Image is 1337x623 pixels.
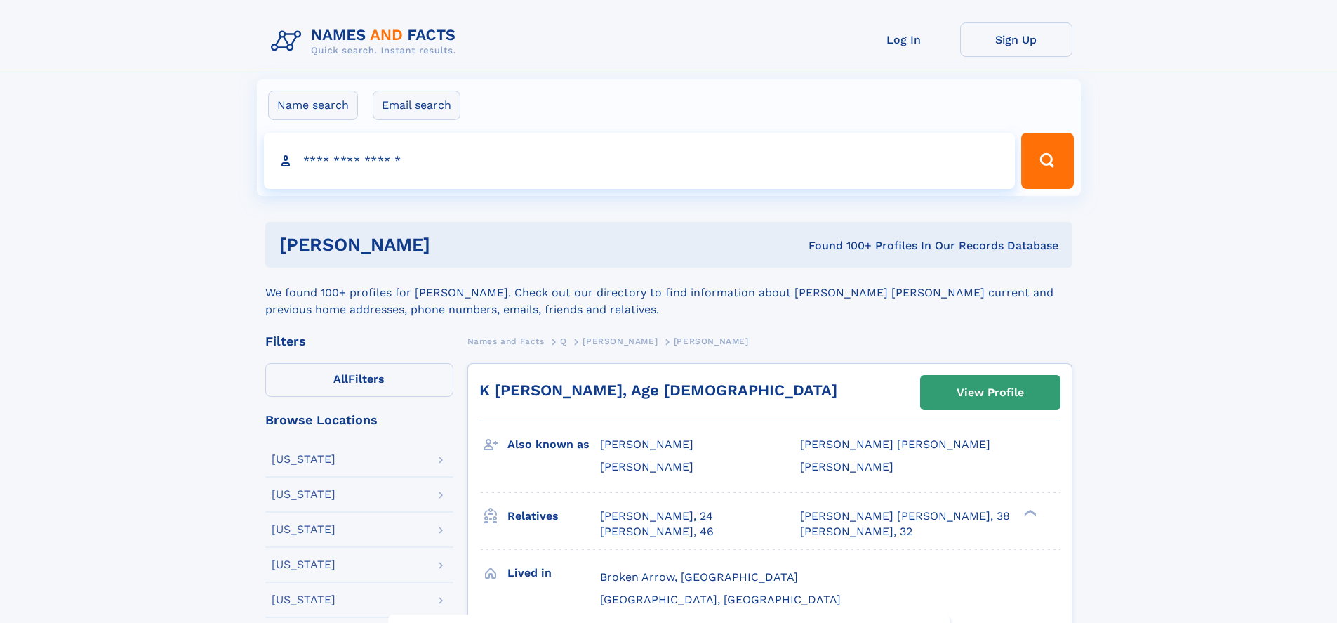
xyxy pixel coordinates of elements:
[619,238,1058,254] div: Found 100+ Profiles In Our Records Database
[674,336,749,346] span: [PERSON_NAME]
[600,509,713,524] a: [PERSON_NAME], 24
[279,236,620,254] h1: [PERSON_NAME]
[800,438,990,451] span: [PERSON_NAME] [PERSON_NAME]
[921,376,1060,409] a: View Profile
[560,336,567,346] span: Q
[800,509,1010,524] a: [PERSON_NAME] [PERSON_NAME], 38
[848,22,960,57] a: Log In
[1020,508,1037,517] div: ❯
[467,332,545,350] a: Names and Facts
[265,268,1072,318] div: We found 100+ profiles for [PERSON_NAME]. Check out our directory to find information about [PERS...
[800,524,912,539] a: [PERSON_NAME], 32
[373,91,460,120] label: Email search
[800,460,893,473] span: [PERSON_NAME]
[265,414,453,426] div: Browse Locations
[265,22,467,60] img: Logo Names and Facts
[265,335,453,348] div: Filters
[600,524,714,539] a: [PERSON_NAME], 46
[272,524,335,535] div: [US_STATE]
[272,489,335,500] div: [US_STATE]
[600,570,798,584] span: Broken Arrow, [GEOGRAPHIC_DATA]
[600,460,693,473] span: [PERSON_NAME]
[272,454,335,465] div: [US_STATE]
[600,593,841,606] span: [GEOGRAPHIC_DATA], [GEOGRAPHIC_DATA]
[583,332,658,350] a: [PERSON_NAME]
[583,336,658,346] span: [PERSON_NAME]
[960,22,1072,57] a: Sign Up
[507,561,600,585] h3: Lived in
[333,372,348,386] span: All
[600,438,693,451] span: [PERSON_NAME]
[507,504,600,528] h3: Relatives
[479,381,837,399] a: K [PERSON_NAME], Age [DEMOGRAPHIC_DATA]
[268,91,358,120] label: Name search
[560,332,567,350] a: Q
[507,433,600,457] h3: Also known as
[264,133,1016,189] input: search input
[957,376,1024,409] div: View Profile
[272,559,335,570] div: [US_STATE]
[272,594,335,605] div: [US_STATE]
[265,363,453,397] label: Filters
[1021,133,1073,189] button: Search Button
